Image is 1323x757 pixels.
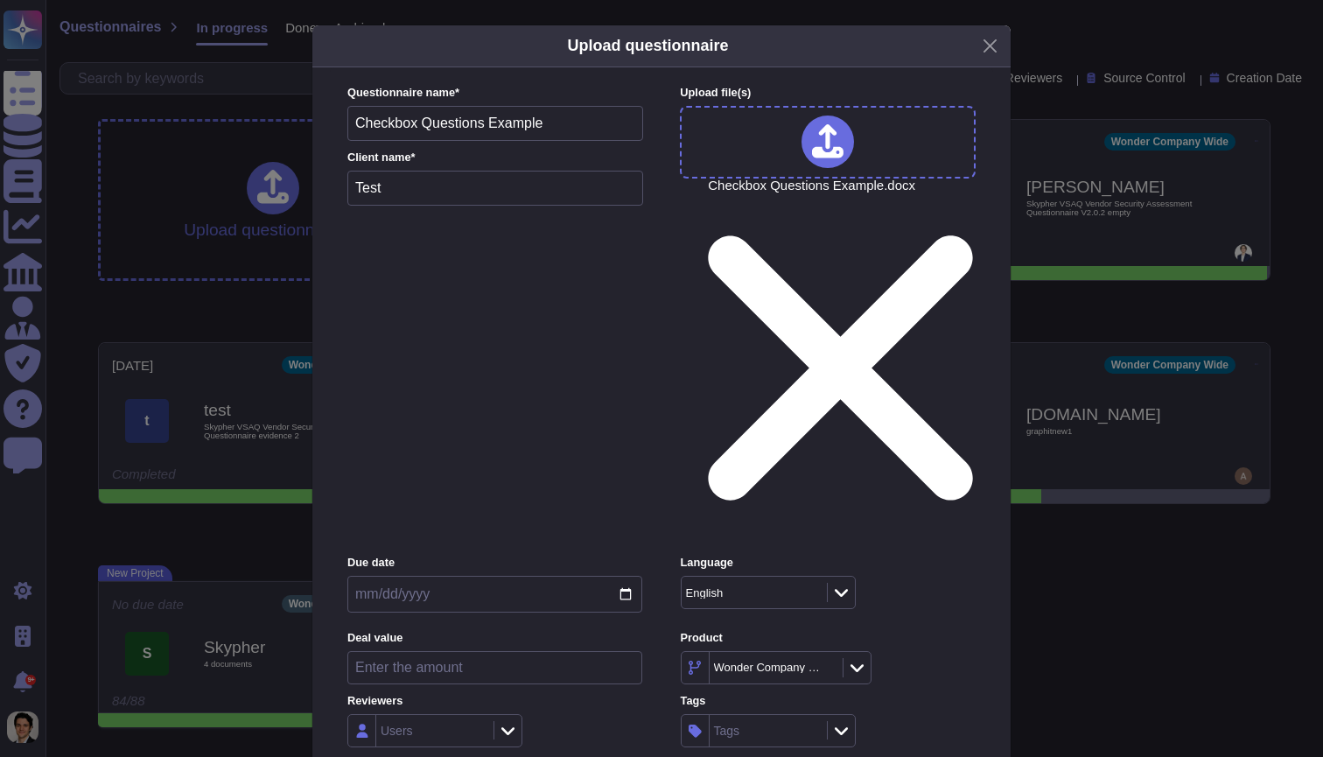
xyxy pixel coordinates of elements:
label: Deal value [347,633,642,644]
div: Wonder Company Wide [714,662,822,673]
input: Due date [347,576,642,613]
label: Tags [681,696,976,707]
label: Reviewers [347,696,642,707]
input: Enter company name of the client [347,171,643,206]
span: Checkbox Questions Example.docx [708,179,973,544]
label: Due date [347,557,642,569]
h5: Upload questionnaire [567,34,728,58]
input: Enter questionnaire name [347,106,643,141]
input: Enter the amount [347,651,642,684]
div: Users [381,725,413,737]
label: Questionnaire name [347,88,643,99]
label: Product [681,633,976,644]
label: Language [681,557,976,569]
div: English [686,587,724,599]
label: Client name [347,152,643,164]
button: Close [976,32,1004,60]
div: Tags [714,725,740,737]
span: Upload file (s) [680,86,751,99]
